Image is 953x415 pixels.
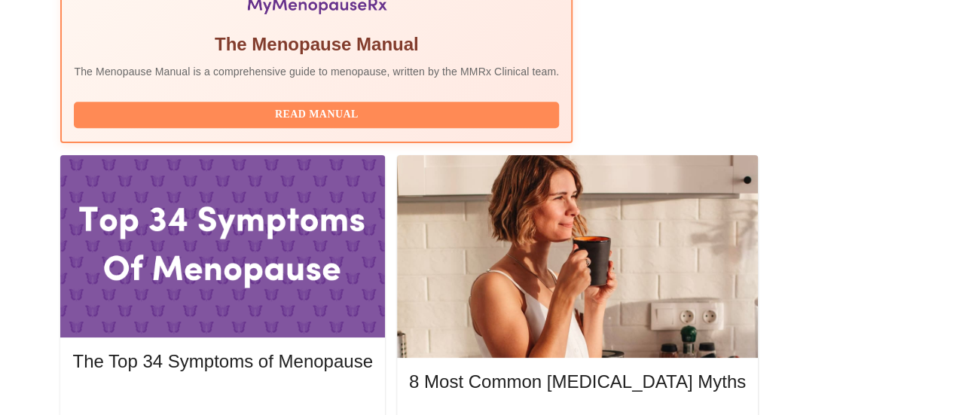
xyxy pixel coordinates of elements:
p: The Menopause Manual is a comprehensive guide to menopause, written by the MMRx Clinical team. [74,64,559,79]
h5: The Top 34 Symptoms of Menopause [72,349,372,374]
button: Read Manual [74,102,559,128]
a: Read More [72,392,376,405]
h5: 8 Most Common [MEDICAL_DATA] Myths [409,370,746,394]
span: Read More [87,391,357,410]
h5: The Menopause Manual [74,32,559,56]
span: Read Manual [89,105,544,124]
a: Read Manual [74,107,563,120]
button: Read More [72,387,372,413]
